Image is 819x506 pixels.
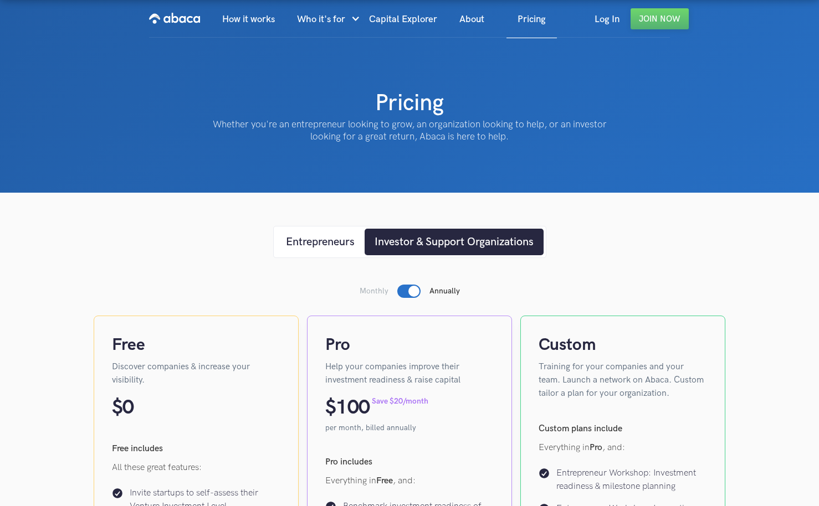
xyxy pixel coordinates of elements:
[448,1,495,38] a: About
[375,234,534,250] div: Investor & Support Organizations
[539,424,622,434] strong: Custom plans include
[340,457,372,467] strong: includes
[583,1,631,38] a: Log In
[360,286,388,297] p: Monthly
[112,396,122,420] p: $
[372,396,428,407] p: Save $20/month
[122,396,134,420] p: 0
[286,234,355,250] div: Entrepreneurs
[506,1,557,38] a: Pricing
[429,286,460,297] p: Annually
[112,461,280,474] p: All these great features:
[539,441,707,455] p: Everything in , and:
[204,118,615,143] p: Whether you're an entrepreneur looking to grow, an organization looking to help, or an investor l...
[376,476,393,486] strong: Free
[556,467,707,493] p: Entrepreneur Workshop: Investment readiness & milestone planning
[325,474,494,488] p: Everything in , and:
[325,457,338,467] strong: Pro
[325,360,494,387] p: Help your companies improve their investment readiness & raise capital
[112,334,280,356] h4: Free
[325,334,494,356] h4: Pro
[539,360,707,400] p: Training for your companies and your team. Launch a network on Abaca. Custom tailor a plan for yo...
[297,1,345,38] div: Who it's for
[297,1,358,38] div: Who it's for
[631,8,689,29] a: Join Now
[325,396,336,420] p: $
[375,89,444,118] h1: Pricing
[325,422,494,433] p: per month, billed annually
[112,360,280,387] p: Discover companies & increase your visibility.
[112,443,163,454] strong: Free includes
[336,396,370,420] p: 100
[112,488,123,499] img: Check icon
[149,1,200,37] a: home
[358,1,448,38] a: Capital Explorer
[590,442,602,453] strong: Pro
[539,334,707,356] h4: Custom
[539,468,550,479] img: Check icon
[211,1,286,38] a: How it works
[149,9,200,27] img: Abaca logo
